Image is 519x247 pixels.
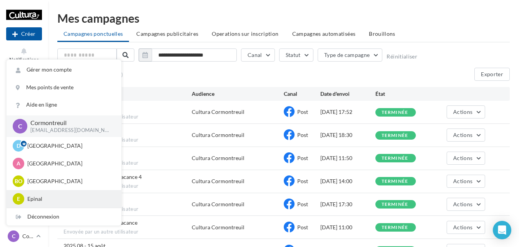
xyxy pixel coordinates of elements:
[297,201,308,207] span: Post
[192,224,244,231] div: Cultura Cormontreuil
[27,160,112,167] p: [GEOGRAPHIC_DATA]
[447,175,485,188] button: Actions
[6,27,42,40] div: Nouvelle campagne
[57,12,510,24] div: Mes campagnes
[17,195,20,203] span: E
[320,154,375,162] div: [DATE] 11:50
[6,229,42,244] a: C Cormontreuil
[453,132,472,138] span: Actions
[30,118,109,127] p: Cormontreuil
[6,27,42,40] button: Créer
[297,108,308,115] span: Post
[7,96,121,113] a: Aide en ligne
[212,30,278,37] span: Operations sur inscription
[284,90,320,98] div: Canal
[64,90,192,98] div: Nom
[9,57,39,63] span: Notifications
[447,105,485,118] button: Actions
[27,142,112,150] p: [GEOGRAPHIC_DATA]
[12,232,15,240] span: C
[192,200,244,208] div: Cultura Cormontreuil
[30,127,109,134] p: [EMAIL_ADDRESS][DOMAIN_NAME]
[7,79,121,96] a: Mes points de vente
[18,122,22,130] span: C
[27,195,112,203] p: Epinal
[320,224,375,231] div: [DATE] 11:00
[64,160,192,167] span: Envoyée par un autre utilisateur
[192,90,283,98] div: Audience
[447,152,485,165] button: Actions
[320,90,375,98] div: Date d'envoi
[7,61,121,78] a: Gérer mon compte
[320,177,375,185] div: [DATE] 14:00
[192,154,244,162] div: Cultura Cormontreuil
[64,113,192,120] span: Envoyée par un autre utilisateur
[15,177,22,185] span: Bo
[297,178,308,184] span: Post
[192,177,244,185] div: Cultura Cormontreuil
[382,110,409,115] div: terminée
[453,155,472,161] span: Actions
[453,108,472,115] span: Actions
[318,48,383,62] button: Type de campagne
[136,30,198,37] span: Campagnes publicitaires
[292,30,356,37] span: Campagnes automatisées
[382,179,409,184] div: terminée
[297,155,308,161] span: Post
[447,198,485,211] button: Actions
[320,200,375,208] div: [DATE] 17:30
[297,132,308,138] span: Post
[17,160,20,167] span: A
[453,201,472,207] span: Actions
[279,48,313,62] button: Statut
[369,30,395,37] span: Brouillons
[64,137,192,144] span: Envoyée par un autre utilisateur
[382,225,409,230] div: terminée
[64,183,192,190] span: Envoyée par un autre utilisateur
[493,221,511,239] div: Open Intercom Messenger
[64,229,192,235] span: Envoyée par un autre utilisateur
[192,108,244,116] div: Cultura Cormontreuil
[453,224,472,230] span: Actions
[453,178,472,184] span: Actions
[474,68,510,81] button: Exporter
[297,224,308,230] span: Post
[192,131,244,139] div: Cultura Cormontreuil
[447,129,485,142] button: Actions
[320,108,375,116] div: [DATE] 17:52
[64,206,192,213] span: Envoyée par un autre utilisateur
[27,177,112,185] p: [GEOGRAPHIC_DATA]
[382,202,409,207] div: terminée
[6,45,42,64] button: Notifications
[382,156,409,161] div: terminée
[22,232,33,240] p: Cormontreuil
[17,142,20,150] span: D
[241,48,275,62] button: Canal
[447,221,485,234] button: Actions
[320,131,375,139] div: [DATE] 18:30
[382,133,409,138] div: terminée
[387,53,417,60] button: Réinitialiser
[375,90,430,98] div: État
[7,208,121,225] div: Déconnexion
